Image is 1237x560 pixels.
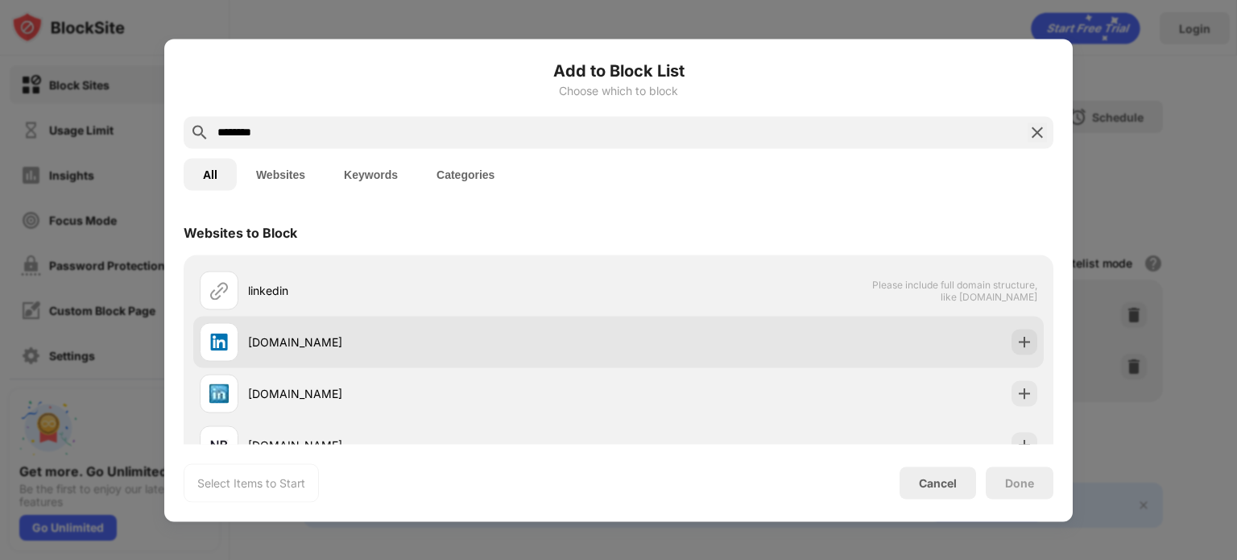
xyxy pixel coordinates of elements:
[197,475,305,491] div: Select Items to Start
[184,84,1053,97] div: Choose which to block
[209,332,229,351] img: favicons
[325,158,417,190] button: Keywords
[184,58,1053,82] h6: Add to Block List
[1005,476,1034,489] div: Done
[248,282,618,299] div: linkedin
[248,437,618,454] div: [DOMAIN_NAME]
[248,385,618,402] div: [DOMAIN_NAME]
[184,158,237,190] button: All
[209,280,229,300] img: url.svg
[209,384,229,403] img: favicons
[237,158,325,190] button: Websites
[1028,122,1047,142] img: search-close
[248,334,618,351] div: [DOMAIN_NAME]
[919,476,957,490] div: Cancel
[190,122,209,142] img: search.svg
[417,158,514,190] button: Categories
[184,224,297,240] div: Websites to Block
[209,435,229,454] img: favicons
[871,278,1037,302] span: Please include full domain structure, like [DOMAIN_NAME]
